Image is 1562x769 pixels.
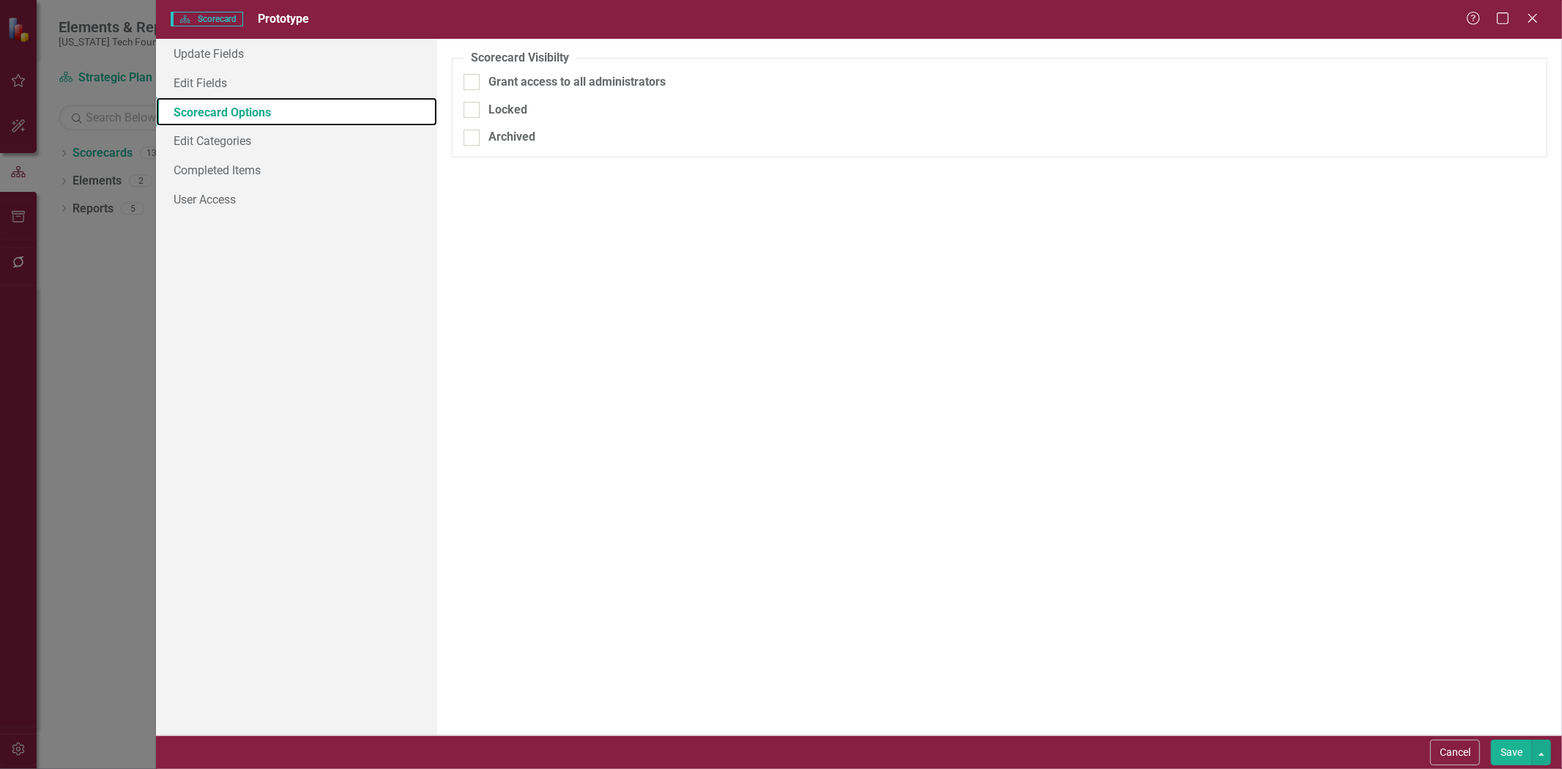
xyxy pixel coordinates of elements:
[258,12,309,26] span: Prototype
[156,68,437,97] a: Edit Fields
[488,102,527,119] div: Locked
[464,50,576,67] legend: Scorecard Visibilty
[156,39,437,68] a: Update Fields
[488,129,535,146] div: Archived
[1491,740,1532,765] button: Save
[171,12,242,26] span: Scorecard
[156,97,437,127] a: Scorecard Options
[488,74,666,91] div: Grant access to all administrators
[156,185,437,214] a: User Access
[1430,740,1480,765] button: Cancel
[156,155,437,185] a: Completed Items
[156,126,437,155] a: Edit Categories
